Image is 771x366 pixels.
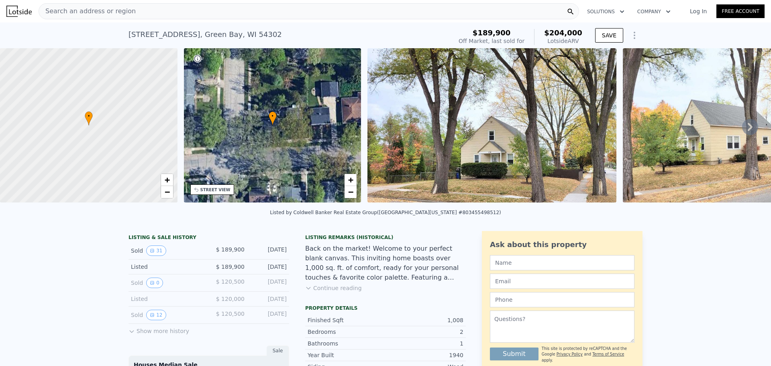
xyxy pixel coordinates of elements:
[200,187,230,193] div: STREET VIEW
[490,292,634,307] input: Phone
[345,186,357,198] a: Zoom out
[544,37,582,45] div: Lotside ARV
[6,6,32,17] img: Lotside
[680,7,716,15] a: Log In
[131,245,202,256] div: Sold
[367,48,616,202] img: Sale: 118235023 Parcel: 104719296
[251,278,287,288] div: [DATE]
[592,352,624,356] a: Terms of Service
[581,4,631,19] button: Solutions
[216,278,245,285] span: $ 120,500
[473,29,511,37] span: $189,900
[128,29,282,40] div: [STREET_ADDRESS] , Green Bay , WI 54302
[216,296,245,302] span: $ 120,000
[216,264,245,270] span: $ 189,900
[631,4,677,19] button: Company
[305,305,466,311] div: Property details
[345,174,357,186] a: Zoom in
[626,27,642,43] button: Show Options
[490,274,634,289] input: Email
[267,346,289,356] div: Sale
[308,328,385,336] div: Bedrooms
[164,175,169,185] span: +
[131,263,202,271] div: Listed
[161,186,173,198] a: Zoom out
[308,351,385,359] div: Year Built
[308,316,385,324] div: Finished Sqft
[385,316,463,324] div: 1,008
[131,295,202,303] div: Listed
[146,245,166,256] button: View historical data
[251,245,287,256] div: [DATE]
[251,295,287,303] div: [DATE]
[348,187,353,197] span: −
[270,210,501,215] div: Listed by Coldwell Banker Real Estate Group ([GEOGRAPHIC_DATA][US_STATE] #803455498512)
[269,112,277,120] span: •
[385,339,463,348] div: 1
[595,28,623,43] button: SAVE
[385,351,463,359] div: 1940
[161,174,173,186] a: Zoom in
[490,255,634,270] input: Name
[131,310,202,320] div: Sold
[305,234,466,241] div: Listing Remarks (Historical)
[459,37,524,45] div: Off Market, last sold for
[131,278,202,288] div: Sold
[146,278,163,288] button: View historical data
[490,348,538,360] button: Submit
[164,187,169,197] span: −
[85,111,93,125] div: •
[542,346,634,363] div: This site is protected by reCAPTCHA and the Google and apply.
[305,284,362,292] button: Continue reading
[716,4,765,18] a: Free Account
[305,244,466,282] div: Back on the market! Welcome to your perfect blank canvas. This inviting home boasts over 1,000 sq...
[128,324,189,335] button: Show more history
[216,246,245,253] span: $ 189,900
[490,239,634,250] div: Ask about this property
[251,310,287,320] div: [DATE]
[216,311,245,317] span: $ 120,500
[269,111,277,125] div: •
[557,352,583,356] a: Privacy Policy
[39,6,136,16] span: Search an address or region
[251,263,287,271] div: [DATE]
[544,29,582,37] span: $204,000
[146,310,166,320] button: View historical data
[128,234,289,242] div: LISTING & SALE HISTORY
[85,112,93,120] span: •
[348,175,353,185] span: +
[308,339,385,348] div: Bathrooms
[385,328,463,336] div: 2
